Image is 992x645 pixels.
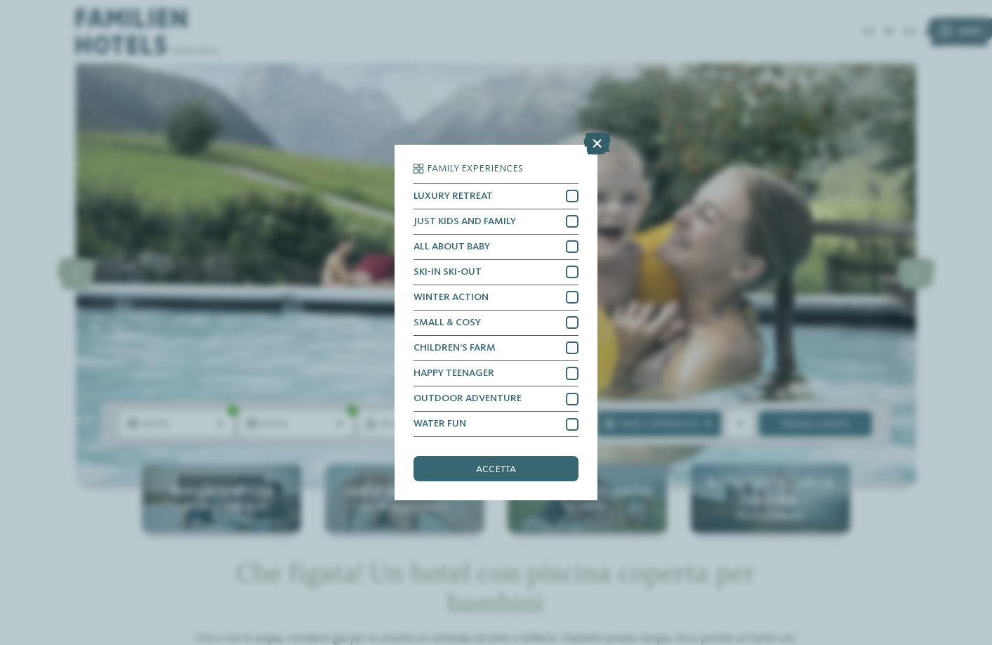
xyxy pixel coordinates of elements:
span: ALL ABOUT BABY [414,242,490,252]
span: Family Experiences [427,164,523,174]
span: JUST KIDS AND FAMILY [414,216,516,226]
span: accetta [476,464,516,474]
span: SMALL & COSY [414,318,481,327]
span: CHILDREN’S FARM [414,343,496,353]
span: LUXURY RETREAT [414,191,493,201]
span: OUTDOOR ADVENTURE [414,393,522,403]
span: HAPPY TEENAGER [414,368,494,378]
span: WATER FUN [414,419,466,429]
span: SKI-IN SKI-OUT [414,267,482,277]
span: WINTER ACTION [414,292,489,302]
